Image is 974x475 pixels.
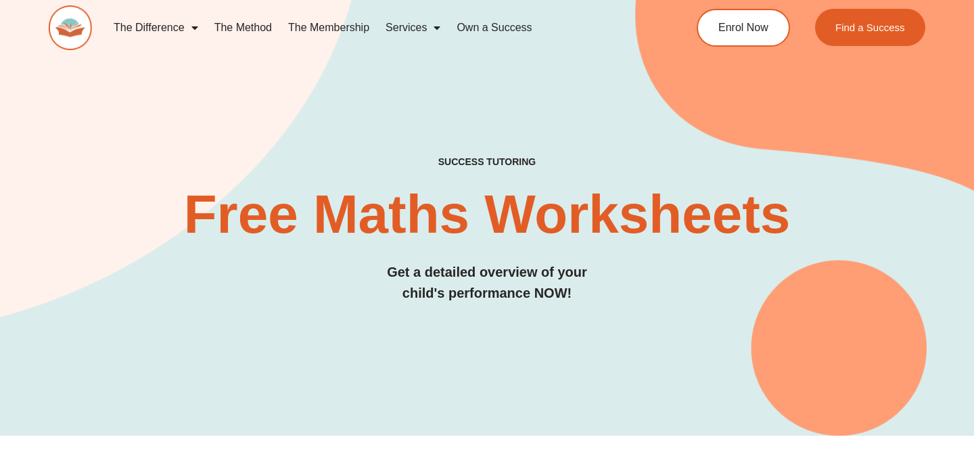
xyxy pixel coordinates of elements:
a: The Method [206,12,280,43]
a: The Membership [280,12,377,43]
span: Enrol Now [718,22,768,33]
h3: Get a detailed overview of your child's performance NOW! [49,262,925,304]
h2: Free Maths Worksheets​ [49,187,925,242]
span: Find a Success [835,22,905,32]
a: The Difference [106,12,206,43]
nav: Menu [106,12,647,43]
a: Own a Success [448,12,540,43]
a: Services [377,12,448,43]
a: Find a Success [815,9,925,46]
a: Enrol Now [697,9,790,47]
h4: SUCCESS TUTORING​ [49,156,925,168]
